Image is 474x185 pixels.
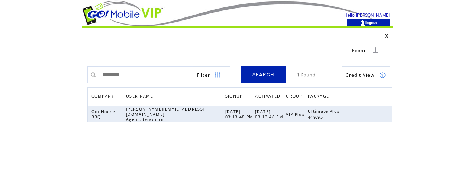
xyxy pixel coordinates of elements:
[308,92,331,102] span: PACKAGE
[308,115,325,120] span: 449.95
[126,92,155,102] span: USER NAME
[91,93,116,98] a: COMPANY
[286,92,304,102] span: GROUP
[225,93,245,98] a: SIGNUP
[342,66,390,83] a: Credit View
[286,92,306,102] a: GROUP
[308,92,333,102] a: PACKAGE
[348,44,385,55] a: Export
[372,47,379,54] img: download.png
[225,92,245,102] span: SIGNUP
[286,112,306,117] span: VIP Plus
[346,72,375,78] span: Show Credits View
[126,106,204,122] span: [PERSON_NAME][EMAIL_ADDRESS][DOMAIN_NAME] Agent: tvradmin
[241,66,286,83] a: SEARCH
[352,47,368,54] span: Export to csv file
[126,93,155,98] a: USER NAME
[255,92,282,102] span: ACTIVATED
[365,20,377,25] a: logout
[308,109,341,114] span: Ultimate Plus
[379,72,386,79] img: credits.png
[297,72,316,77] span: 1 Found
[193,66,230,83] a: Filter
[344,13,390,18] span: Hello [PERSON_NAME]
[255,92,284,102] a: ACTIVATED
[197,72,210,78] span: Show filters
[255,109,285,119] span: [DATE] 03:13:48 PM
[225,109,255,119] span: [DATE] 03:13:48 PM
[360,20,365,26] img: account_icon.gif
[308,114,327,120] a: 449.95
[91,92,116,102] span: COMPANY
[214,67,221,83] img: filters.png
[91,109,116,119] span: Old House BBQ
